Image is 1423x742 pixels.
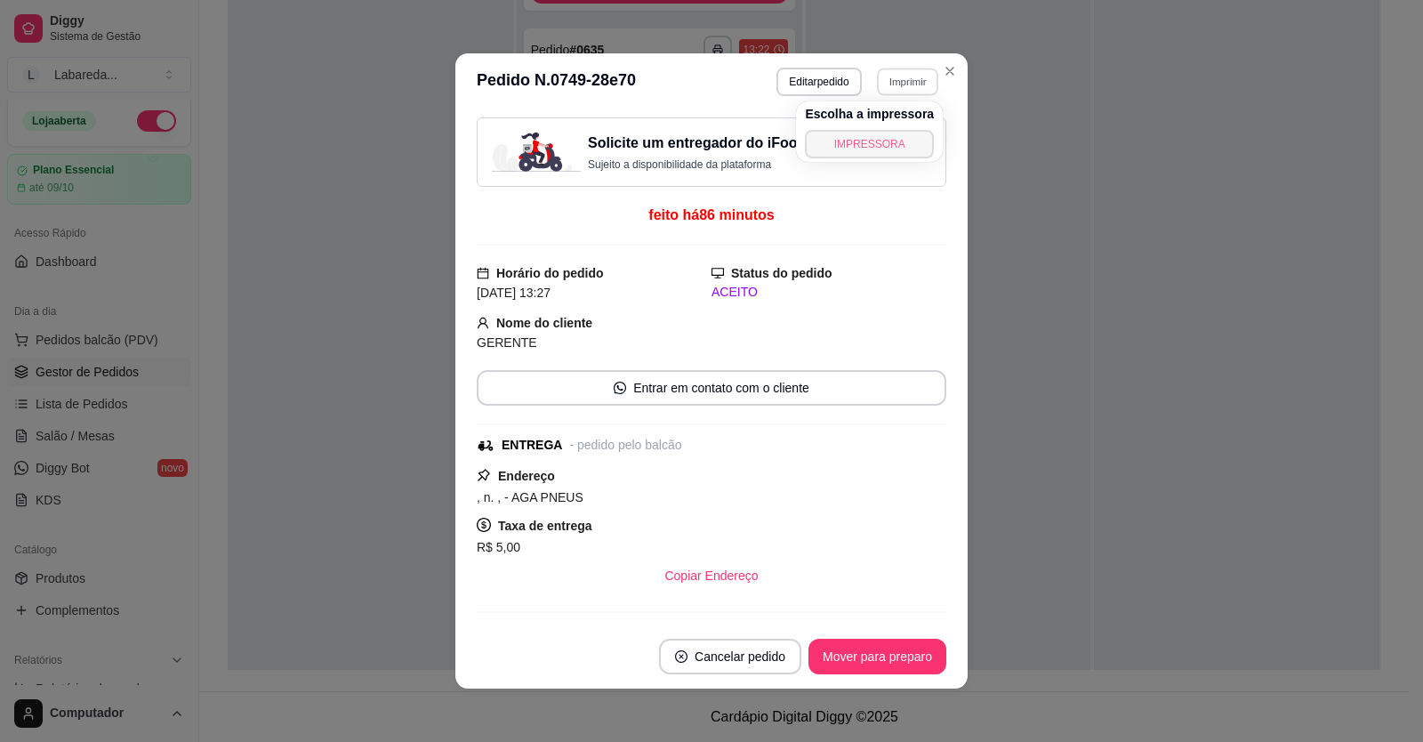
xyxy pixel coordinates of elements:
[659,639,801,674] button: close-circleCancelar pedido
[711,283,946,302] div: ACEITO
[936,57,964,85] button: Close
[588,133,806,154] h3: Solicite um entregador do iFood
[569,436,681,455] div: - pedido pelo balcão
[648,207,774,222] span: feito há 86 minutos
[805,130,934,158] button: IMPRESSORA
[477,540,520,554] span: R$ 5,00
[711,267,724,279] span: desktop
[498,519,592,533] strong: Taxa de entrega
[496,266,604,280] strong: Horário do pedido
[477,286,551,300] span: [DATE] 13:27
[650,558,772,593] button: Copiar Endereço
[776,68,861,96] button: Editarpedido
[805,105,934,123] h4: Escolha a impressora
[477,370,946,406] button: whats-appEntrar em contato com o cliente
[731,266,832,280] strong: Status do pedido
[808,639,946,674] button: Mover para preparo
[477,317,489,329] span: user
[877,68,938,95] button: Imprimir
[614,382,626,394] span: whats-app
[492,133,581,172] img: delivery-image
[588,157,806,172] p: Sujeito a disponibilidade da plataforma
[502,436,562,455] div: ENTREGA
[477,68,636,96] h3: Pedido N. 0749-28e70
[496,316,592,330] strong: Nome do cliente
[477,335,537,350] span: GERENTE
[675,650,687,663] span: close-circle
[477,490,583,504] span: , n. , - AGA PNEUS
[477,267,489,279] span: calendar
[498,469,555,483] strong: Endereço
[477,518,491,532] span: dollar
[477,468,491,482] span: pushpin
